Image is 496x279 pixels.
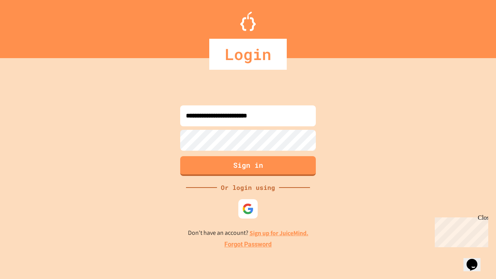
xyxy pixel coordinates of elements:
a: Forgot Password [224,240,272,249]
iframe: chat widget [463,248,488,271]
a: Sign up for JuiceMind. [250,229,308,237]
img: google-icon.svg [242,203,254,215]
iframe: chat widget [432,214,488,247]
img: Logo.svg [240,12,256,31]
p: Don't have an account? [188,228,308,238]
button: Sign in [180,156,316,176]
div: Chat with us now!Close [3,3,53,49]
div: Login [209,39,287,70]
div: Or login using [217,183,279,192]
